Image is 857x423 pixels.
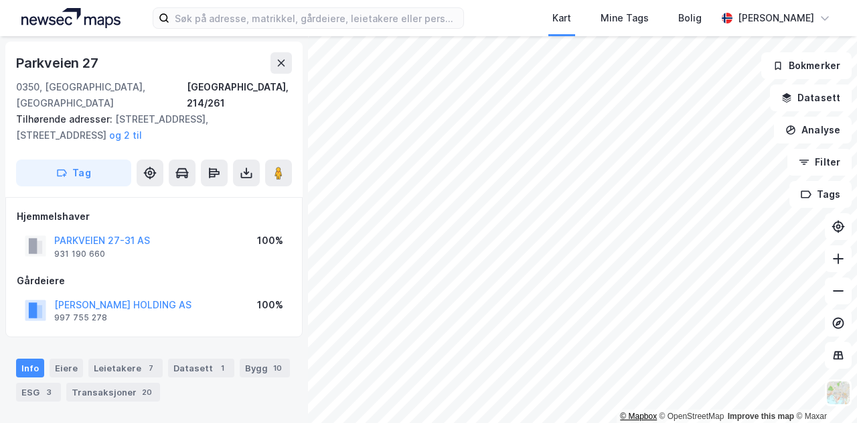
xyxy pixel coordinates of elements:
[761,52,852,79] button: Bokmerker
[16,383,61,402] div: ESG
[678,10,702,26] div: Bolig
[774,117,852,143] button: Analyse
[54,312,107,323] div: 997 755 278
[257,297,283,313] div: 100%
[88,359,163,377] div: Leietakere
[738,10,814,26] div: [PERSON_NAME]
[240,359,290,377] div: Bygg
[552,10,571,26] div: Kart
[790,359,857,423] iframe: Chat Widget
[601,10,649,26] div: Mine Tags
[620,412,657,421] a: Mapbox
[16,111,281,143] div: [STREET_ADDRESS], [STREET_ADDRESS]
[144,361,157,375] div: 7
[21,8,121,28] img: logo.a4113a55bc3d86da70a041830d287a7e.svg
[187,79,292,111] div: [GEOGRAPHIC_DATA], 214/261
[169,8,463,28] input: Søk på adresse, matrikkel, gårdeiere, leietakere eller personer
[257,233,283,249] div: 100%
[16,160,131,186] button: Tag
[168,359,234,377] div: Datasett
[16,79,187,111] div: 0350, [GEOGRAPHIC_DATA], [GEOGRAPHIC_DATA]
[787,149,852,176] button: Filter
[16,52,101,74] div: Parkveien 27
[790,359,857,423] div: Kontrollprogram for chat
[139,385,155,399] div: 20
[17,273,291,289] div: Gårdeiere
[789,181,852,208] button: Tags
[54,249,105,259] div: 931 190 660
[270,361,285,375] div: 10
[16,359,44,377] div: Info
[50,359,83,377] div: Eiere
[42,385,56,399] div: 3
[16,113,115,125] span: Tilhørende adresser:
[659,412,724,421] a: OpenStreetMap
[770,84,852,111] button: Datasett
[17,208,291,225] div: Hjemmelshaver
[66,383,160,402] div: Transaksjoner
[728,412,794,421] a: Improve this map
[216,361,229,375] div: 1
